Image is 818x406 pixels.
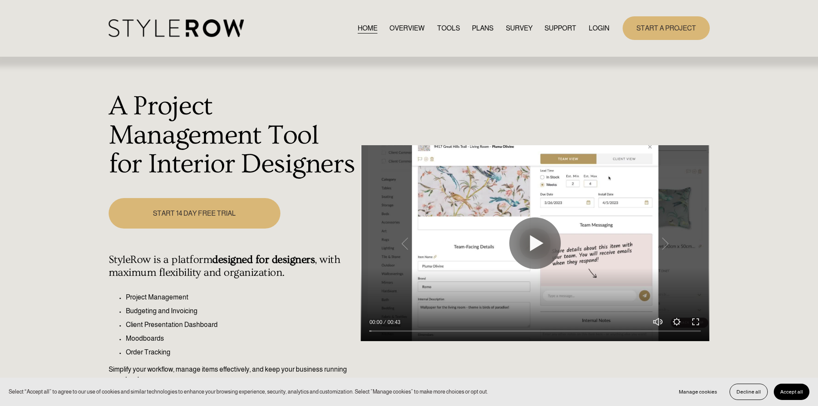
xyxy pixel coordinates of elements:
[736,389,761,395] span: Decline all
[780,389,803,395] span: Accept all
[126,320,356,330] p: Client Presentation Dashboard
[730,384,768,400] button: Decline all
[126,306,356,316] p: Budgeting and Invoicing
[212,253,315,266] strong: designed for designers
[358,22,377,34] a: HOME
[109,364,356,385] p: Simplify your workflow, manage items effectively, and keep your business running seamlessly.
[384,318,402,327] div: Duration
[437,22,460,34] a: TOOLS
[126,347,356,357] p: Order Tracking
[369,318,384,327] div: Current time
[774,384,809,400] button: Accept all
[544,22,576,34] a: folder dropdown
[679,389,717,395] span: Manage cookies
[109,198,280,229] a: START 14 DAY FREE TRIAL
[369,328,701,334] input: Seek
[506,22,532,34] a: SURVEY
[389,22,425,34] a: OVERVIEW
[472,22,493,34] a: PLANS
[109,19,244,37] img: StyleRow
[623,16,710,40] a: START A PROJECT
[672,384,724,400] button: Manage cookies
[126,292,356,302] p: Project Management
[544,23,576,34] span: SUPPORT
[509,217,561,269] button: Play
[109,253,356,279] h4: StyleRow is a platform , with maximum flexibility and organization.
[109,92,356,179] h1: A Project Management Tool for Interior Designers
[9,388,488,396] p: Select “Accept all” to agree to our use of cookies and similar technologies to enhance your brows...
[589,22,609,34] a: LOGIN
[126,333,356,344] p: Moodboards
